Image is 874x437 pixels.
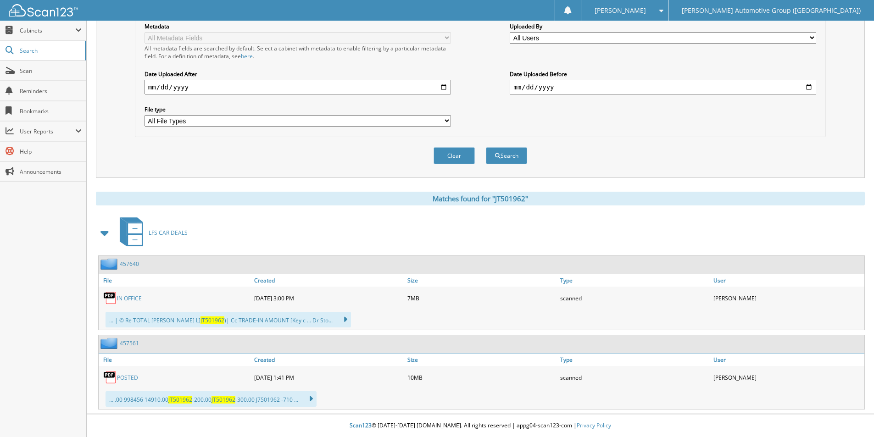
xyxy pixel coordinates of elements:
a: 457640 [120,260,139,268]
input: start [145,80,451,94]
div: 7MB [405,289,558,307]
span: [PERSON_NAME] Automotive Group ([GEOGRAPHIC_DATA]) [682,8,861,13]
span: JT501962 [212,396,235,404]
button: Search [486,147,527,164]
input: end [510,80,816,94]
label: Date Uploaded After [145,70,451,78]
img: PDF.png [103,371,117,384]
span: Search [20,47,80,55]
label: Uploaded By [510,22,816,30]
div: All metadata fields are searched by default. Select a cabinet with metadata to enable filtering b... [145,44,451,60]
div: [PERSON_NAME] [711,289,864,307]
img: scan123-logo-white.svg [9,4,78,17]
span: User Reports [20,127,75,135]
a: File [99,354,252,366]
a: IN OFFICE [117,294,142,302]
div: ... | © Re TOTAL [PERSON_NAME] L] )| Cc TRADE-IN AMOUNT [Key c ... Dr Sto... [106,312,351,327]
a: User [711,274,864,287]
div: 10MB [405,368,558,387]
span: Scan123 [350,421,372,429]
div: ... .00 998456 14910.00 -200.00 -300.00 J7501962 -710 ... [106,391,317,407]
div: [PERSON_NAME] [711,368,864,387]
div: scanned [558,368,711,387]
img: folder2.png [100,337,120,349]
label: Date Uploaded Before [510,70,816,78]
span: [PERSON_NAME] [595,8,646,13]
span: Scan [20,67,82,75]
img: PDF.png [103,291,117,305]
span: Cabinets [20,27,75,34]
button: Clear [434,147,475,164]
label: File type [145,105,451,113]
a: LFS CAR DEALS [114,215,188,251]
span: Help [20,148,82,155]
div: scanned [558,289,711,307]
div: [DATE] 1:41 PM [252,368,405,387]
a: Privacy Policy [577,421,611,429]
a: Size [405,354,558,366]
a: Created [252,274,405,287]
a: Size [405,274,558,287]
span: Reminders [20,87,82,95]
a: Type [558,354,711,366]
iframe: Chat Widget [828,393,874,437]
div: Matches found for "JT501962" [96,192,865,205]
span: LFS CAR DEALS [149,229,188,237]
a: Created [252,354,405,366]
a: 457561 [120,339,139,347]
a: here [241,52,253,60]
a: POSTED [117,374,138,382]
label: Metadata [145,22,451,30]
span: Announcements [20,168,82,176]
span: JT501962 [168,396,192,404]
span: JT501962 [200,316,224,324]
a: User [711,354,864,366]
div: [DATE] 3:00 PM [252,289,405,307]
img: folder2.png [100,258,120,270]
span: Bookmarks [20,107,82,115]
div: © [DATE]-[DATE] [DOMAIN_NAME]. All rights reserved | appg04-scan123-com | [87,415,874,437]
a: Type [558,274,711,287]
a: File [99,274,252,287]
